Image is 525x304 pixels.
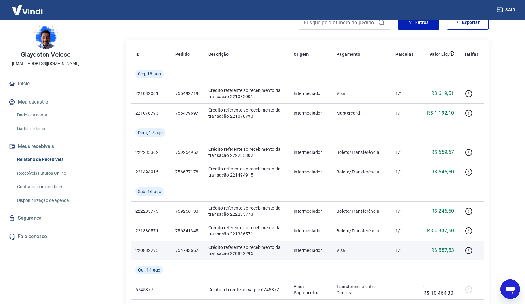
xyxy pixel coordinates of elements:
[208,166,284,178] p: Crédito referente ao recebimento da transação 221494915
[175,90,199,97] p: 755492719
[175,110,199,116] p: 755479697
[7,230,84,243] a: Fale conosco
[175,169,199,175] p: 756677178
[135,228,165,234] p: 221386571
[294,51,309,57] p: Origem
[7,140,84,153] button: Meus recebíveis
[427,109,454,117] p: R$ 1.192,10
[15,167,84,180] a: Recebíveis Futuros Online
[294,247,327,253] p: Intermediador
[337,149,386,155] p: Boleto/Transferência
[135,169,165,175] p: 221494915
[15,109,84,121] a: Dados da conta
[34,25,58,49] img: 5de2d90f-417e-49ce-81f4-acb6f27a8e18.jpeg
[395,208,413,214] p: 1/1
[431,207,454,215] p: R$ 246,50
[304,18,375,27] input: Busque pelo número do pedido
[337,110,386,116] p: Mastercard
[135,51,140,57] p: ID
[431,149,454,156] p: R$ 659,67
[208,146,284,158] p: Crédito referente ao recebimento da transação 222235302
[337,283,386,296] p: Transferência entre Contas
[447,15,489,30] button: Exportar
[135,287,165,293] p: 6745877
[7,95,84,109] button: Meu cadastro
[15,153,84,166] a: Relatório de Recebíveis
[337,169,386,175] p: Boleto/Transferência
[15,194,84,207] a: Disponibilização de agenda
[15,123,84,135] a: Dados de login
[138,130,163,136] span: Dom, 17 ago
[294,110,327,116] p: Intermediador
[337,90,386,97] p: Visa
[294,208,327,214] p: Intermediador
[15,180,84,193] a: Contratos com credores
[294,169,327,175] p: Intermediador
[395,228,413,234] p: 1/1
[395,51,413,57] p: Parcelas
[395,90,413,97] p: 1/1
[395,149,413,155] p: 1/1
[423,282,454,297] p: -R$ 10.464,30
[7,211,84,225] a: Segurança
[7,0,47,19] img: Vindi
[427,227,454,234] p: R$ 4.337,50
[21,51,71,58] p: Glaydston Veloso
[138,188,162,195] span: Sáb, 16 ago
[135,149,165,155] p: 222235302
[395,247,413,253] p: 1/1
[138,267,161,273] span: Qui, 14 ago
[429,51,449,57] p: Valor Líq.
[398,15,439,30] button: Filtros
[337,247,386,253] p: Visa
[175,208,199,214] p: 759256133
[337,208,386,214] p: Boleto/Transferência
[7,77,84,90] a: Início
[208,107,284,119] p: Crédito referente ao recebimento da transação 221078793
[208,51,229,57] p: Descrição
[431,247,454,254] p: R$ 557,53
[395,110,413,116] p: 1/1
[294,228,327,234] p: Intermediador
[175,247,199,253] p: 754743657
[294,283,327,296] p: Vindi Pagamentos
[208,287,284,293] p: Débito referente ao saque 6745877
[431,168,454,176] p: R$ 646,50
[337,51,360,57] p: Pagamento
[175,149,199,155] p: 759254952
[135,90,165,97] p: 221082001
[135,110,165,116] p: 221078793
[337,228,386,234] p: Boleto/Transferência
[496,4,518,16] button: Sair
[138,71,161,77] span: Seg, 18 ago
[135,247,165,253] p: 220882295
[208,87,284,100] p: Crédito referente ao recebimento da transação 221082001
[294,149,327,155] p: Intermediador
[208,244,284,256] p: Crédito referente ao recebimento da transação 220882295
[464,51,479,57] p: Tarifas
[12,60,80,67] p: [EMAIL_ADDRESS][DOMAIN_NAME]
[431,90,454,97] p: R$ 619,51
[208,225,284,237] p: Crédito referente ao recebimento da transação 221386571
[395,169,413,175] p: 1/1
[175,228,199,234] p: 756341345
[395,287,413,293] p: -
[175,51,190,57] p: Pedido
[500,279,520,299] iframe: Button to launch messaging window
[208,205,284,217] p: Crédito referente ao recebimento da transação 222235773
[135,208,165,214] p: 222235773
[294,90,327,97] p: Intermediador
